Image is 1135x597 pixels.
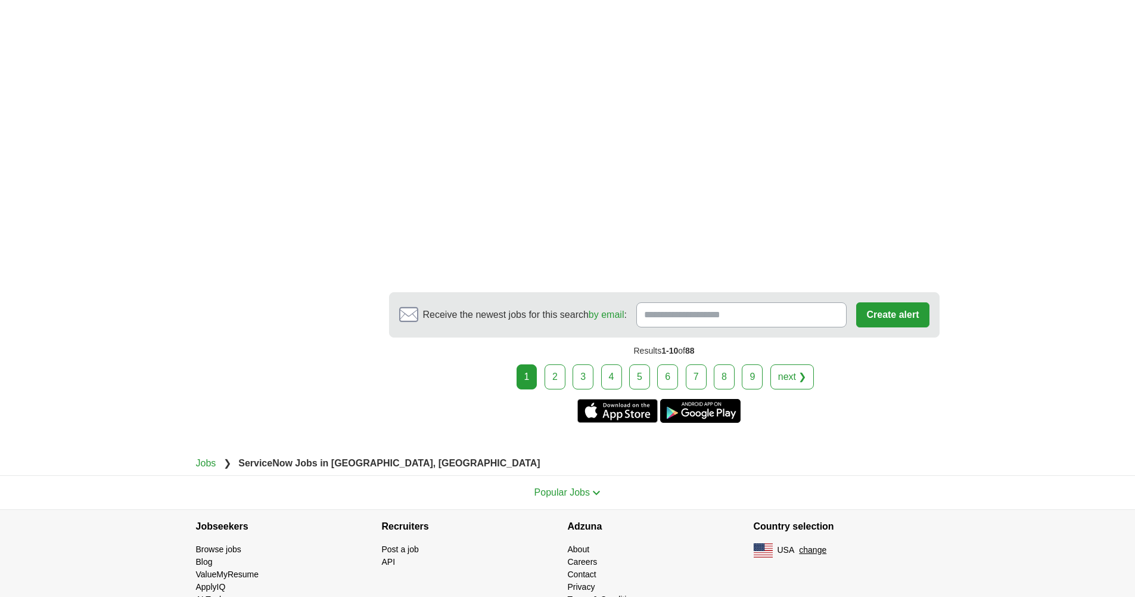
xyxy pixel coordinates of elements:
[601,364,622,389] a: 4
[592,490,601,496] img: toggle icon
[545,364,565,389] a: 2
[589,310,624,320] a: by email
[577,399,658,423] a: Get the iPhone app
[685,346,695,355] span: 88
[196,458,216,468] a: Jobs
[657,364,678,389] a: 6
[799,544,826,556] button: change
[660,399,741,423] a: Get the Android app
[423,308,627,322] span: Receive the newest jobs for this search :
[568,570,596,579] a: Contact
[568,545,590,554] a: About
[238,458,540,468] strong: ServiceNow Jobs in [GEOGRAPHIC_DATA], [GEOGRAPHIC_DATA]
[770,364,814,389] a: next ❯
[517,364,537,389] div: 1
[686,364,707,389] a: 7
[223,458,231,468] span: ❯
[196,582,226,592] a: ApplyIQ
[742,364,763,389] a: 9
[568,582,595,592] a: Privacy
[382,557,396,567] a: API
[661,346,678,355] span: 1-10
[389,338,940,364] div: Results of
[754,543,773,558] img: US flag
[714,364,735,389] a: 8
[629,364,650,389] a: 5
[382,545,419,554] a: Post a job
[534,487,590,497] span: Popular Jobs
[196,545,241,554] a: Browse jobs
[196,570,259,579] a: ValueMyResume
[568,557,598,567] a: Careers
[754,510,940,543] h4: Country selection
[778,544,795,556] span: USA
[573,364,593,389] a: 3
[196,557,213,567] a: Blog
[856,302,929,327] button: Create alert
